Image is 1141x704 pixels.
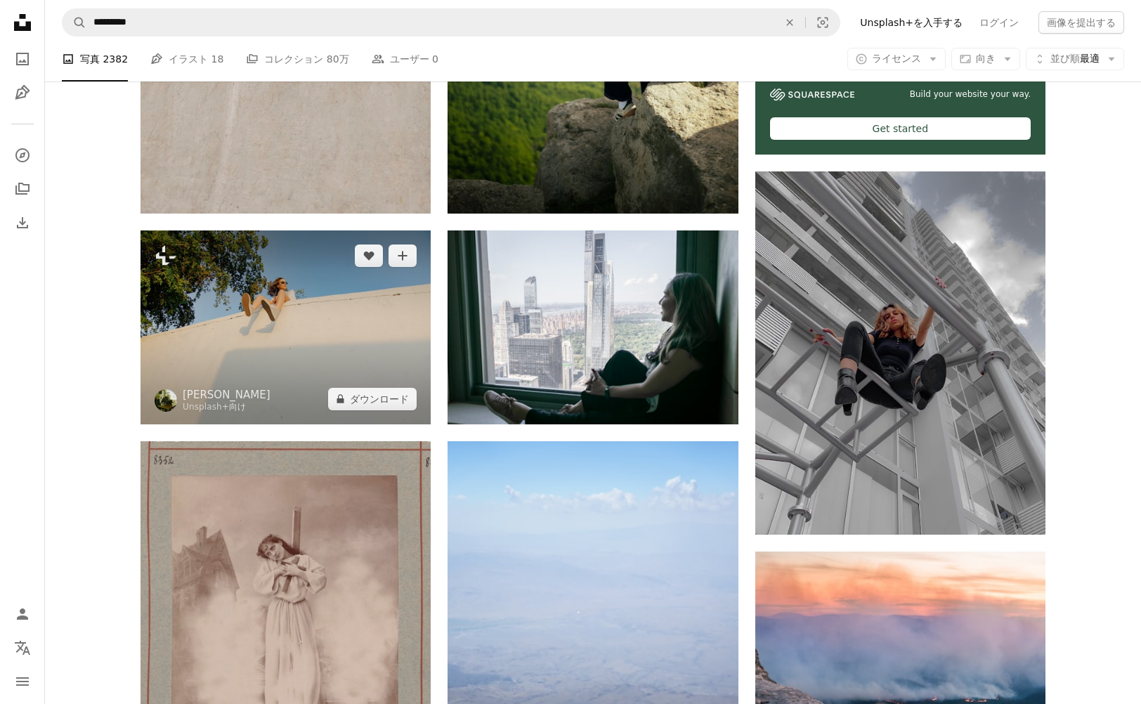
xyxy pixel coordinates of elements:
[246,37,348,82] a: コレクション 80万
[8,209,37,237] a: ダウンロード履歴
[8,45,37,73] a: 写真
[755,346,1045,359] a: 灰色の金属製の手すりに座っている黒いジャケットと黒いズボンの女性
[8,141,37,169] a: 探す
[770,89,854,100] img: file-1606177908946-d1eed1cbe4f5image
[372,37,438,82] a: ユーザー 0
[755,171,1045,535] img: 灰色の金属製の手すりに座っている黒いジャケットと黒いズボンの女性
[806,9,840,36] button: ビジュアル検索
[62,8,840,37] form: サイト内でビジュアルを探す
[389,245,417,267] button: コレクションに追加する
[448,652,738,665] a: 大きな岩の上に座っている女性
[8,175,37,203] a: コレクション
[355,245,383,267] button: いいね！
[8,667,37,696] button: メニュー
[852,11,971,34] a: Unsplash+を入手する
[183,388,270,402] a: [PERSON_NAME]
[1050,53,1080,64] span: 並び順
[448,320,738,333] a: 窓の棚に座って街を見渡す女性
[141,230,431,424] img: 白い壁の上に座っている女性
[448,230,738,424] img: 窓の棚に座って街を見渡す女性
[211,51,224,67] span: 18
[327,51,349,67] span: 80万
[971,11,1027,34] a: ログイン
[951,48,1020,70] button: 向き
[141,627,431,639] a: ドレスを着た人
[183,402,229,412] a: Unsplash+
[872,53,921,64] span: ライセンス
[8,8,37,39] a: ホーム — Unsplash
[183,402,270,413] div: 向け
[8,600,37,628] a: ログイン / 登録する
[63,9,86,36] button: Unsplashで検索する
[774,9,805,36] button: 全てクリア
[1026,48,1124,70] button: 並び順最適
[8,79,37,107] a: イラスト
[141,320,431,333] a: 白い壁の上に座っている女性
[8,634,37,662] button: 言語
[150,37,223,82] a: イラスト 18
[976,53,996,64] span: 向き
[432,51,438,67] span: 0
[155,389,177,412] img: Frank Floresのプロフィールを見る
[847,48,946,70] button: ライセンス
[910,89,1031,100] span: Build your website your way.
[770,117,1031,140] div: Get started
[328,388,417,410] button: ダウンロード
[1050,52,1100,66] span: 最適
[1038,11,1124,34] button: 画像を提出する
